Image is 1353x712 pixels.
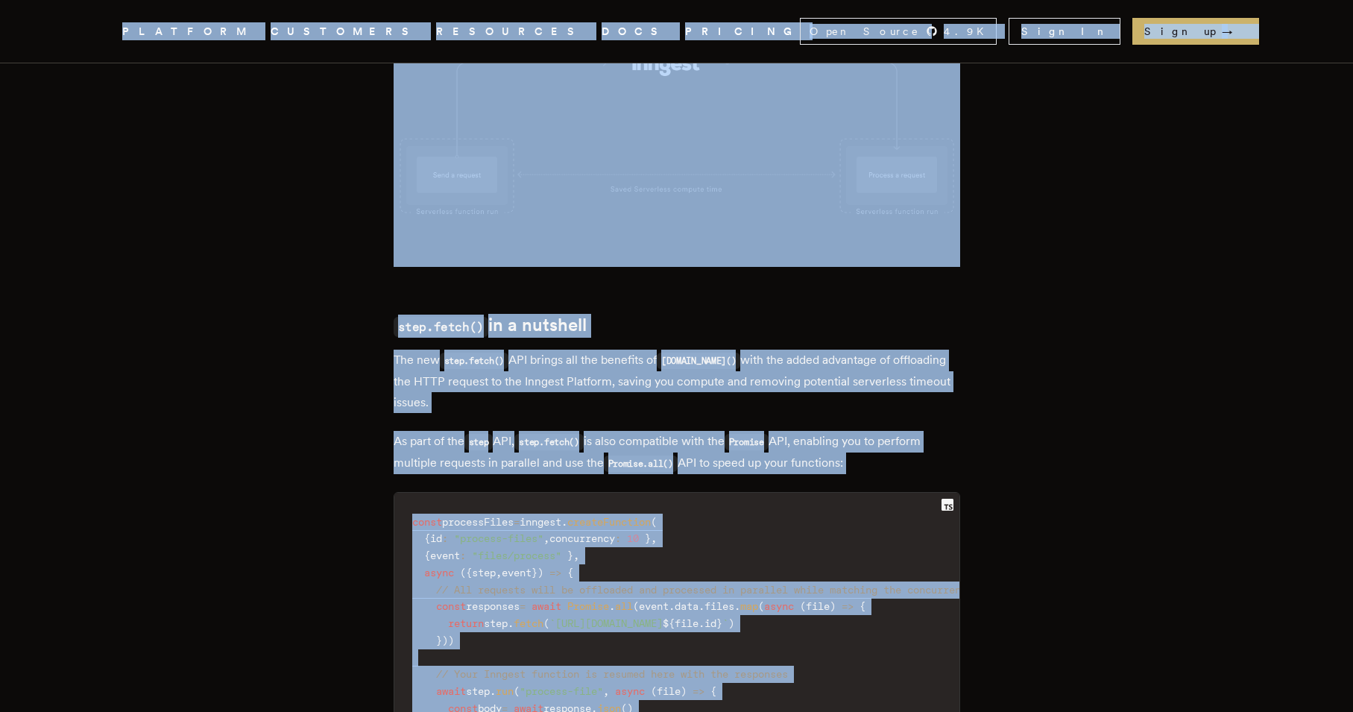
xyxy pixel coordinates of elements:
[604,456,678,472] code: Promise.all()
[424,567,454,579] span: async
[436,22,584,41] button: RESOURCES
[810,24,920,39] span: Open Source
[520,600,526,612] span: =
[842,600,854,612] span: =>
[271,22,418,41] a: CUSTOMERS
[645,532,651,544] span: }
[651,516,657,528] span: (
[944,24,993,39] span: 4.9 K
[424,532,430,544] span: {
[508,617,514,629] span: .
[394,350,960,413] p: The new API brings all the benefits of with the added advantage of offloading the HTTP request to...
[1222,24,1247,39] span: →
[675,617,698,629] span: file
[573,549,579,561] span: ,
[436,584,1009,596] span: // All requests will be offloaded and processed in parallel while matching the concurrency limit
[567,600,609,612] span: Promise
[502,567,532,579] span: event
[424,549,430,561] span: {
[440,353,508,369] code: step.fetch()
[555,617,663,629] span: [URL][DOMAIN_NAME]
[704,617,716,629] span: id
[448,617,484,629] span: return
[466,600,520,612] span: responses
[490,685,496,697] span: .
[704,600,734,612] span: files
[496,685,514,697] span: run
[693,685,704,697] span: =>
[716,617,722,629] span: }
[740,600,758,612] span: map
[734,600,740,612] span: .
[430,532,442,544] span: id
[830,600,836,612] span: )
[1132,18,1259,45] a: Sign up
[710,685,716,697] span: {
[543,617,549,629] span: (
[651,532,657,544] span: ,
[567,549,573,561] span: }
[1009,18,1120,45] a: Sign In
[122,22,253,41] button: PLATFORM
[602,22,667,41] a: DOCS
[442,634,448,646] span: )
[615,600,633,612] span: all
[472,549,561,561] span: "files/process"
[663,617,675,629] span: ${
[722,617,728,629] span: `
[430,549,460,561] span: event
[484,617,508,629] span: step
[651,685,657,697] span: (
[698,600,704,612] span: .
[520,685,603,697] span: "process-file"
[806,600,830,612] span: file
[639,600,669,612] span: event
[514,434,583,450] code: step.fetch()
[609,600,615,612] span: .
[394,317,488,337] code: step.fetch()
[394,315,960,338] h2: in a nutshell
[496,567,502,579] span: ,
[520,516,561,528] span: inngest
[436,634,442,646] span: }
[436,600,466,612] span: const
[758,600,764,612] span: (
[669,600,675,612] span: .
[514,685,520,697] span: (
[725,434,769,450] code: Promise
[460,549,466,561] span: :
[681,685,687,697] span: )
[567,516,651,528] span: createFunction
[436,668,788,680] span: // Your Inngest function is resumed here with the responses
[860,600,865,612] span: {
[464,434,493,450] code: step
[549,617,555,629] span: `
[454,532,543,544] span: "process-files"
[549,532,615,544] span: concurrency
[549,567,561,579] span: =>
[436,685,466,697] span: await
[514,617,543,629] span: fetch
[567,567,573,579] span: {
[514,516,520,528] span: =
[615,532,621,544] span: :
[657,685,681,697] span: file
[633,600,639,612] span: (
[394,431,960,474] p: As part of the API, is also compatible with the API, enabling you to perform multiple requests in...
[537,567,543,579] span: )
[466,685,490,697] span: step
[657,353,741,369] code: [DOMAIN_NAME]()
[442,516,514,528] span: processFiles
[685,22,800,41] a: PRICING
[627,532,639,544] span: 10
[472,567,496,579] span: step
[448,634,454,646] span: )
[698,617,704,629] span: .
[460,567,466,579] span: (
[764,600,794,612] span: async
[412,516,442,528] span: const
[561,516,567,528] span: .
[543,532,549,544] span: ,
[675,600,698,612] span: data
